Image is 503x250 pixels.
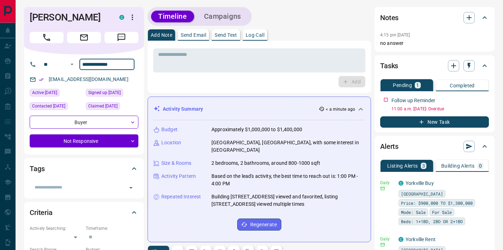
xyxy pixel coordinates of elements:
[211,173,365,187] p: Based on the lead's activity, the best time to reach out is: 1:00 PM - 4:00 PM
[380,60,398,71] h2: Tasks
[161,193,201,200] p: Repeated Interest
[401,190,443,197] span: [GEOGRAPHIC_DATA]
[380,141,399,152] h2: Alerts
[161,126,178,133] p: Budget
[30,207,53,218] h2: Criteria
[119,15,124,20] div: condos.ca
[380,57,489,74] div: Tasks
[237,219,281,231] button: Regenerate
[86,89,138,99] div: Wed Feb 23 2022
[30,134,138,147] div: Not Responsive
[30,160,138,177] div: Tags
[39,77,44,82] svg: Email Verified
[30,32,64,43] span: Call
[30,225,82,232] p: Actively Searching:
[380,40,489,47] p: no answer
[406,237,436,242] a: Yorkville Rent
[479,163,482,168] p: 0
[181,33,206,37] p: Send Email
[32,89,57,96] span: Active [DATE]
[422,163,425,168] p: 3
[441,163,475,168] p: Building Alerts
[399,181,403,186] div: condos.ca
[30,163,44,174] h2: Tags
[380,12,399,23] h2: Notes
[401,218,463,225] span: Beds: 1+1BD, 2BD OR 2+1BD
[399,237,403,242] div: condos.ca
[151,33,172,37] p: Add Note
[163,105,203,113] p: Activity Summary
[380,186,385,191] svg: Email
[104,32,138,43] span: Message
[161,173,196,180] p: Activity Pattern
[380,236,394,242] p: Daily
[246,33,264,37] p: Log Call
[126,183,136,193] button: Open
[30,204,138,221] div: Criteria
[88,89,121,96] span: Signed up [DATE]
[391,97,435,104] p: Follow up Reminder
[30,12,109,23] h1: [PERSON_NAME]
[154,103,365,116] div: Activity Summary< a minute ago
[161,139,181,146] p: Location
[380,180,394,186] p: Daily
[161,159,192,167] p: Size & Rooms
[67,32,101,43] span: Email
[30,102,82,112] div: Thu Mar 10 2022
[380,242,385,247] svg: Email
[432,209,452,216] span: For Sale
[30,89,82,99] div: Mon Sep 15 2025
[391,106,489,112] p: 11:00 a.m. [DATE] - Overdue
[211,159,320,167] p: 2 bedrooms, 2 bathrooms, around 800-1000 sqft
[211,139,365,154] p: [GEOGRAPHIC_DATA], [GEOGRAPHIC_DATA], with some interest in [GEOGRAPHIC_DATA]
[380,33,410,37] p: 4:15 pm [DATE]
[326,106,355,112] p: < a minute ago
[380,138,489,155] div: Alerts
[211,193,365,208] p: Building [STREET_ADDRESS] viewed and favorited, listing [STREET_ADDRESS] viewed multiple times
[406,180,434,186] a: Yorkville Buy
[32,103,65,110] span: Contacted [DATE]
[49,76,128,82] a: [EMAIL_ADDRESS][DOMAIN_NAME]
[151,11,194,22] button: Timeline
[380,9,489,26] div: Notes
[387,163,418,168] p: Listing Alerts
[393,83,412,88] p: Pending
[68,60,76,69] button: Open
[197,11,248,22] button: Campaigns
[450,83,475,88] p: Completed
[88,103,118,110] span: Claimed [DATE]
[30,116,138,129] div: Buyer
[86,225,138,232] p: Timeframe:
[401,199,473,207] span: Price: $900,000 TO $1,300,000
[211,126,302,133] p: Approximately $1,000,000 to $1,400,000
[86,102,138,112] div: Thu Sep 04 2025
[215,33,237,37] p: Send Text
[401,209,426,216] span: Mode: Sale
[380,116,489,128] button: New Task
[416,83,419,88] p: 1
